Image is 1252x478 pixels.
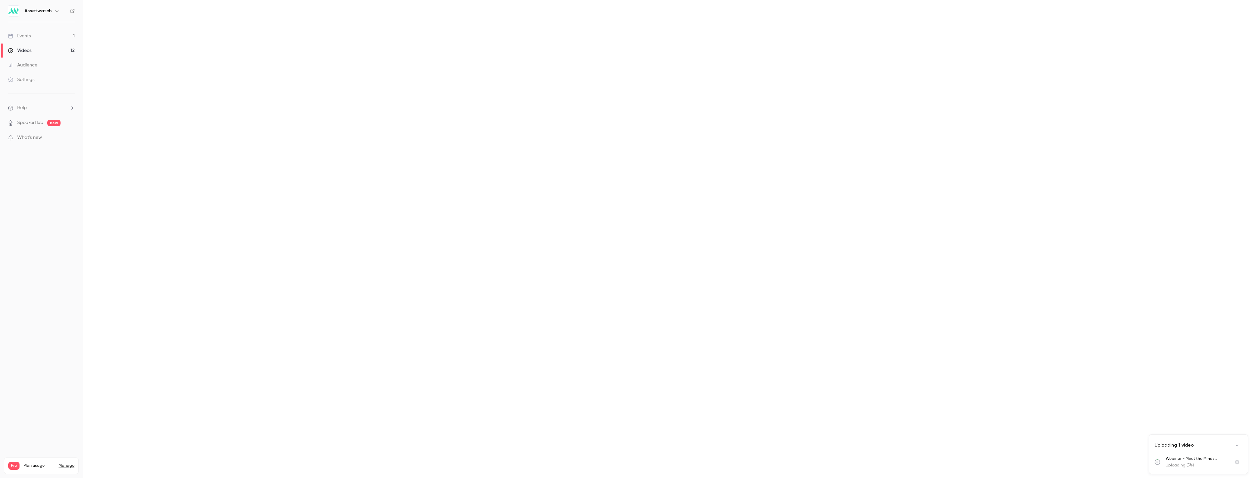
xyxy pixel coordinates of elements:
div: Videos [8,47,31,54]
p: Uploading (5%) [1166,462,1227,468]
button: Collapse uploads list [1232,440,1242,451]
button: Cancel upload [1232,457,1242,467]
img: Assetwatch [8,6,19,16]
span: What's new [17,134,42,141]
li: help-dropdown-opener [8,104,75,111]
p: Webinar - Meet the Minds Behind- [1166,456,1227,462]
div: Settings [8,76,34,83]
span: Help [17,104,27,111]
p: Uploading 1 video [1154,442,1194,449]
a: Manage [59,463,74,468]
h6: Assetwatch [24,8,52,14]
span: new [47,120,61,126]
span: Plan usage [23,463,55,468]
div: Audience [8,62,37,68]
a: SpeakerHub [17,119,43,126]
div: Events [8,33,31,39]
ul: Uploads list [1149,456,1248,474]
span: Pro [8,462,20,470]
